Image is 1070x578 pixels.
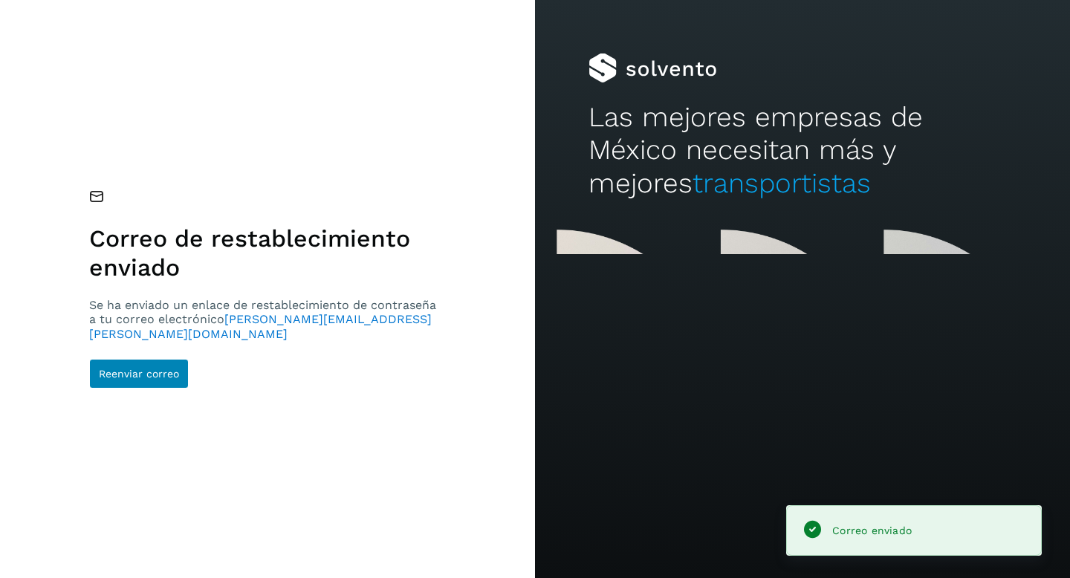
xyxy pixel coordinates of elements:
[89,298,442,341] p: Se ha enviado un enlace de restablecimiento de contraseña a tu correo electrónico
[89,359,189,389] button: Reenviar correo
[588,101,1016,200] h2: Las mejores empresas de México necesitan más y mejores
[89,312,432,340] span: [PERSON_NAME][EMAIL_ADDRESS][PERSON_NAME][DOMAIN_NAME]
[832,525,912,536] span: Correo enviado
[89,224,442,282] h1: Correo de restablecimiento enviado
[693,167,871,199] span: transportistas
[99,368,179,379] span: Reenviar correo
